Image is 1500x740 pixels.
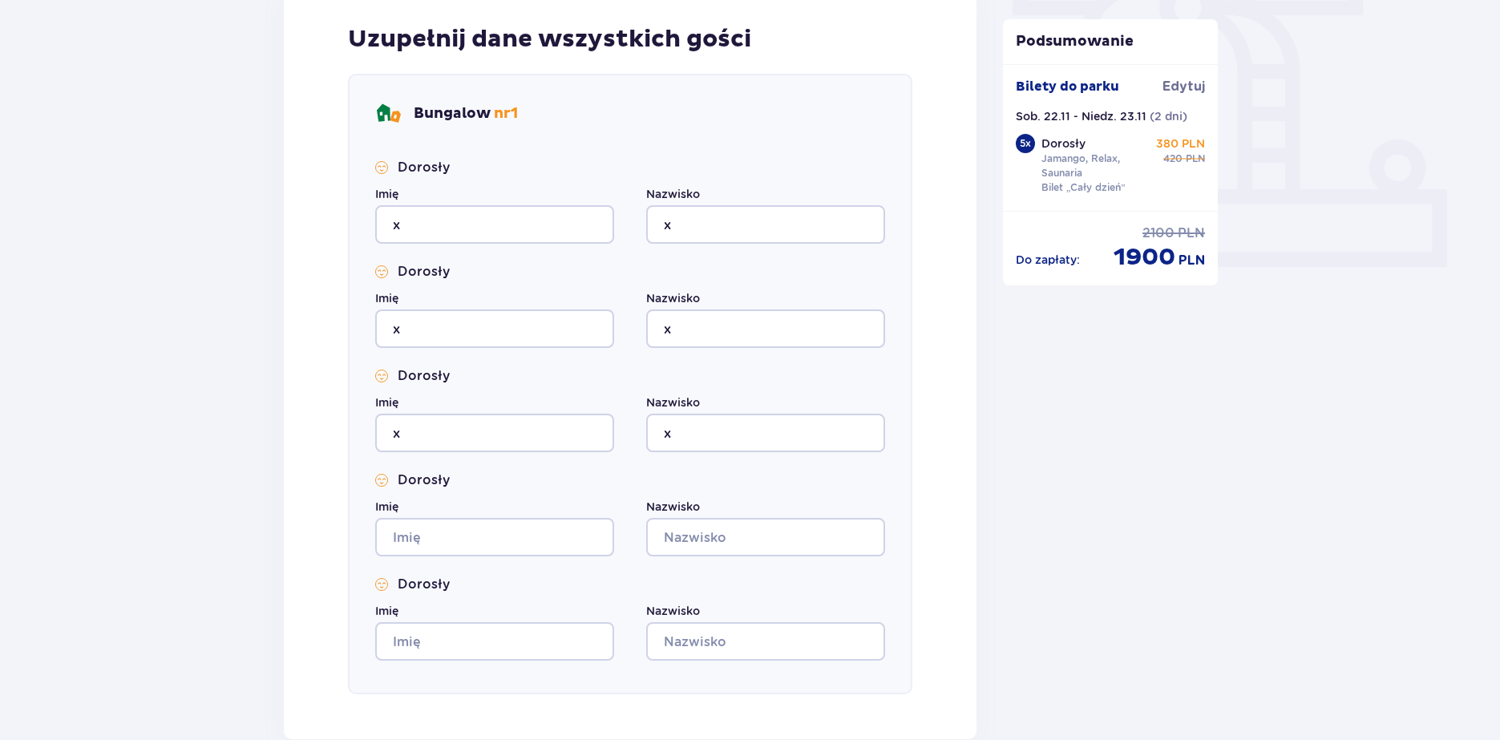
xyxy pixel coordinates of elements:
p: Jamango, Relax, Saunaria [1041,152,1152,180]
img: Smile Icon [375,161,388,174]
p: ( 2 dni ) [1150,108,1187,124]
p: 380 PLN [1156,135,1205,152]
p: Sob. 22.11 - Niedz. 23.11 [1016,108,1146,124]
img: bungalows Icon [375,101,401,127]
input: Imię [375,309,614,348]
input: Nazwisko [646,309,885,348]
p: Uzupełnij dane wszystkich gości [348,24,751,55]
label: Imię [375,290,398,306]
input: Imię [375,518,614,556]
label: Nazwisko [646,603,700,619]
label: Nazwisko [646,499,700,515]
p: Do zapłaty : [1016,252,1080,268]
label: Imię [375,499,398,515]
p: Bilety do parku [1016,78,1119,95]
p: Dorosły [1041,135,1086,152]
img: Smile Icon [375,265,388,278]
img: Smile Icon [375,474,388,487]
input: Nazwisko [646,205,885,244]
p: Dorosły [398,367,450,385]
label: Imię [375,186,398,202]
input: Imię [375,622,614,661]
p: 420 [1163,152,1183,166]
label: Imię [375,603,398,619]
p: Bilet „Cały dzień” [1041,180,1126,195]
img: Smile Icon [375,370,388,382]
input: Nazwisko [646,622,885,661]
p: Bungalow [414,104,518,123]
p: Dorosły [398,471,450,489]
p: 2100 [1142,224,1175,242]
p: PLN [1186,152,1205,166]
label: Nazwisko [646,394,700,410]
input: Nazwisko [646,414,885,452]
div: 5 x [1016,134,1035,153]
span: nr 1 [494,104,518,123]
p: 1900 [1114,242,1175,273]
p: PLN [1179,252,1205,269]
p: Dorosły [398,576,450,593]
p: Dorosły [398,263,450,281]
a: Edytuj [1162,78,1205,95]
input: Imię [375,205,614,244]
label: Nazwisko [646,186,700,202]
img: Smile Icon [375,578,388,591]
p: PLN [1178,224,1205,242]
input: Imię [375,414,614,452]
input: Nazwisko [646,518,885,556]
p: Dorosły [398,159,450,176]
label: Imię [375,394,398,410]
p: Podsumowanie [1003,32,1218,51]
label: Nazwisko [646,290,700,306]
